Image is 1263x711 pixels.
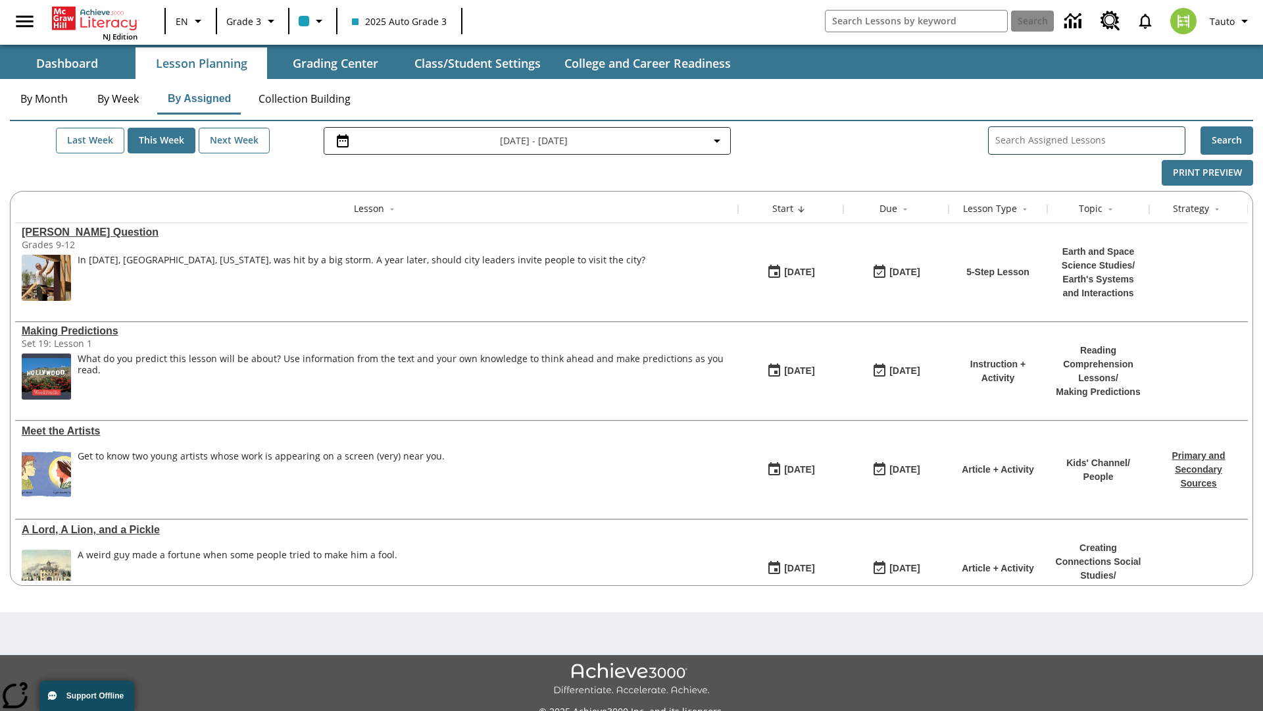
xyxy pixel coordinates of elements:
span: Grade 3 [226,14,261,28]
button: Grading Center [270,47,401,79]
a: Data Center [1056,3,1093,39]
a: Making Predictions, Lessons [22,325,731,337]
button: 08/24/25: Last day the lesson can be accessed [868,556,924,581]
button: Select a new avatar [1162,4,1204,38]
button: Profile/Settings [1204,9,1258,33]
button: Print Preview [1162,160,1253,186]
button: Sort [384,201,400,217]
div: Home [52,4,137,41]
button: Sort [1102,201,1118,217]
button: 08/27/25: First time the lesson was available [762,260,819,285]
div: Get to know two young artists whose work is appearing on a screen (very) near you. [78,451,445,497]
div: Lesson [354,202,384,215]
p: Earth's Systems and Interactions [1054,273,1143,300]
button: Support Offline [39,681,134,711]
button: 08/27/25: Last day the lesson can be accessed [868,260,924,285]
button: Search [1201,126,1253,155]
div: What do you predict this lesson will be about? Use information from the text and your own knowled... [78,354,731,400]
img: image [22,255,71,301]
div: Strategy [1173,202,1209,215]
span: EN [176,14,188,28]
a: Home [52,5,137,32]
input: Search Assigned Lessons [995,131,1185,150]
div: Lesson Type [963,202,1017,215]
img: A cartoonish self-portrait of Maya Halko and a realistic self-portrait of Lyla Sowder-Yuson. [22,451,71,497]
img: avatar image [1170,8,1197,34]
p: Creating Connections Social Studies / [1054,541,1143,583]
div: In May 2011, Joplin, Missouri, was hit by a big storm. A year later, should city leaders invite p... [78,255,645,301]
div: Joplin's Question [22,226,731,238]
div: Grades 9-12 [22,238,219,251]
p: Making Predictions [1054,385,1143,399]
div: [DATE] [784,264,814,280]
div: A Lord, A Lion, and a Pickle [22,524,731,536]
span: Tauto [1210,14,1235,28]
div: [DATE] [784,560,814,577]
span: Support Offline [66,691,124,700]
button: Sort [1017,201,1033,217]
p: Article + Activity [962,562,1034,575]
button: Lesson Planning [136,47,267,79]
p: 5-Step Lesson [966,265,1029,279]
button: Sort [793,201,809,217]
svg: Collapse Date Range Filter [709,133,725,149]
button: By Week [85,83,151,115]
button: College and Career Readiness [554,47,741,79]
div: Due [879,202,897,215]
button: Open side menu [5,2,44,41]
img: Achieve3000 Differentiate Accelerate Achieve [553,663,710,697]
p: Article + Activity [962,463,1034,477]
div: [DATE] [889,461,920,478]
div: What do you predict this lesson will be about? Use information from the text and your own knowled... [78,354,731,376]
a: Primary and Secondary Sources [1172,450,1226,488]
img: The white letters of the HOLLYWOOD sign on a hill with red flowers in the foreground. [22,354,71,400]
button: Grade: Grade 3, Select a grade [221,9,284,33]
button: Select the date range menu item [330,133,725,149]
p: Reading Comprehension Lessons / [1054,344,1143,385]
button: 08/27/25: Last day the lesson can be accessed [868,359,924,384]
button: This Week [128,128,195,153]
button: Class color is light blue. Change class color [293,9,332,33]
button: Last Week [56,128,124,153]
button: 08/27/25: First time the lesson was available [762,359,819,384]
div: Set 19: Lesson 1 [22,337,219,350]
p: People [1066,470,1130,484]
div: Meet the Artists [22,425,731,437]
div: [DATE] [889,560,920,577]
div: Get to know two young artists whose work is appearing on a screen (very) near you. [78,451,445,462]
div: [DATE] [889,363,920,379]
button: Sort [1209,201,1225,217]
div: [DATE] [784,461,814,478]
div: Making Predictions [22,325,731,337]
button: Collection Building [248,83,361,115]
button: Next Week [199,128,270,153]
button: Sort [897,201,913,217]
p: Kids' Channel / [1066,456,1130,470]
span: 2025 Auto Grade 3 [352,14,447,28]
a: Joplin's Question, Lessons [22,226,731,238]
div: A weird guy made a fortune when some people tried to make him a fool. [78,550,397,596]
button: By Month [10,83,78,115]
div: Topic [1079,202,1102,215]
span: [DATE] - [DATE] [500,134,568,147]
button: 08/27/25: First time the lesson was available [762,458,819,483]
button: Dashboard [1,47,133,79]
div: In [DATE], [GEOGRAPHIC_DATA], [US_STATE], was hit by a big storm. A year later, should city leade... [78,255,645,266]
button: By Assigned [157,83,241,115]
span: NJ Edition [103,32,137,41]
p: Earth and Space Science Studies / [1054,245,1143,273]
a: Notifications [1128,4,1162,38]
a: Resource Center, Will open in new tab [1093,3,1128,39]
p: Instruction + Activity [955,357,1041,385]
a: A Lord, A Lion, and a Pickle, Lessons [22,524,731,536]
a: Meet the Artists, Lessons [22,425,731,437]
div: A weird guy made a fortune when some people tried to make him a fool. [78,550,397,561]
button: 08/24/25: First time the lesson was available [762,556,819,581]
button: Class/Student Settings [404,47,551,79]
img: a mansion with many statues in front, along with an oxen cart and some horses and buggies [22,550,71,596]
div: [DATE] [784,363,814,379]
